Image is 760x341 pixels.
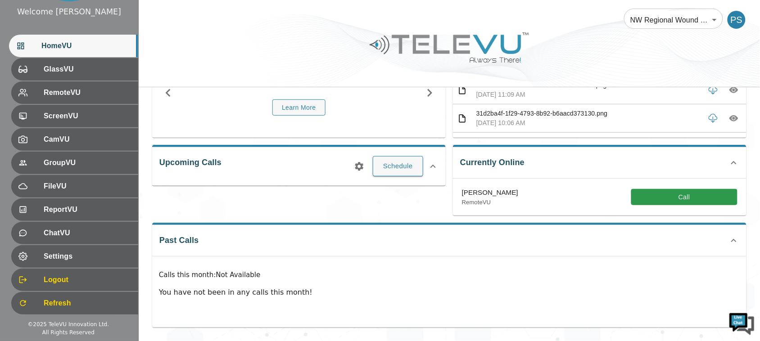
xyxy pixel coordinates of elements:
div: PS [728,11,746,29]
div: GlassVU [11,58,138,81]
div: Chat with us now [47,47,151,59]
span: GroupVU [44,157,131,168]
p: 31d2ba4f-1f29-4793-8b92-b6aacd373130.png [476,109,701,118]
p: You have not been in any calls this month! [159,287,740,298]
p: d344cf73-a277-4ccc-bd62-6db249472cf5.png [476,137,701,147]
span: RemoteVU [44,87,131,98]
div: FileVU [11,175,138,197]
div: ChatVU [11,222,138,244]
span: ScreenVU [44,111,131,121]
img: d_736959983_company_1615157101543_736959983 [15,42,38,64]
img: Chat Widget [728,310,755,337]
span: FileVU [44,181,131,192]
p: Calls this month : Not Available [159,270,740,280]
div: Refresh [11,292,138,314]
button: Call [631,189,737,206]
span: GlassVU [44,64,131,75]
p: [PERSON_NAME] [462,188,518,198]
button: Schedule [373,156,423,176]
span: We're online! [52,113,124,204]
div: CamVU [11,128,138,151]
p: [DATE] 10:06 AM [476,118,701,128]
div: ScreenVU [11,105,138,127]
span: Refresh [44,298,131,309]
textarea: Type your message and hit 'Enter' [5,246,172,277]
img: Logo [368,29,530,66]
span: ChatVU [44,228,131,238]
div: Settings [11,245,138,268]
span: Settings [44,251,131,262]
span: Logout [44,274,131,285]
span: HomeVU [41,40,131,51]
p: [DATE] 11:09 AM [476,90,701,99]
div: Minimize live chat window [148,4,169,26]
span: CamVU [44,134,131,145]
div: NW Regional Wound Care [624,7,723,32]
div: RemoteVU [11,81,138,104]
div: Logout [11,269,138,291]
div: GroupVU [11,152,138,174]
div: Welcome [PERSON_NAME] [17,6,121,18]
button: Learn More [272,99,326,116]
p: RemoteVU [462,198,518,207]
div: HomeVU [9,35,138,57]
span: ReportVU [44,204,131,215]
div: ReportVU [11,198,138,221]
